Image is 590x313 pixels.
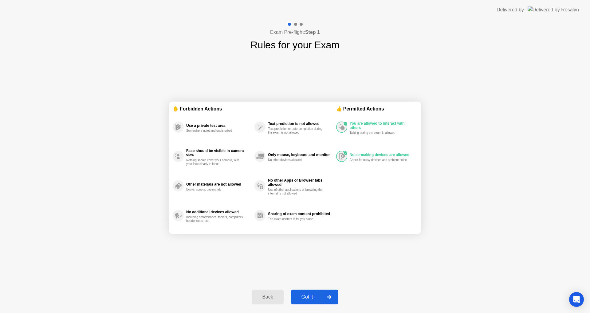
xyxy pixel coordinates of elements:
div: Open Intercom Messenger [569,292,584,307]
div: 👍 Permitted Actions [336,105,417,112]
button: Back [252,290,283,304]
div: Use of other applications or browsing the internet is not allowed [268,188,326,195]
div: Use a private test area [186,123,251,128]
div: Books, scripts, papers, etc [186,188,244,191]
b: Step 1 [305,30,320,35]
div: Text prediction is not allowed [268,122,333,126]
div: No additional devices allowed [186,210,251,214]
div: Nothing should cover your camera, with your face clearly in focus [186,159,244,166]
div: Face should be visible in camera view [186,149,251,157]
div: Delivered by [497,6,524,14]
div: Back [254,294,281,300]
div: No other Apps or Browser tabs allowed [268,178,333,187]
img: Delivered by Rosalyn [528,6,579,13]
div: The exam content is for you alone [268,217,326,221]
div: Other materials are not allowed [186,182,251,187]
div: Somewhere quiet and undisturbed [186,129,244,133]
button: Got it [291,290,338,304]
div: Noise-making devices are allowed [350,153,414,157]
div: You are allowed to interact with others [350,121,414,130]
div: Got it [293,294,322,300]
h1: Rules for your Exam [250,38,340,52]
div: Check for noisy devices and ambient noise [350,158,408,162]
div: Text prediction or auto-completion during the exam is not allowed [268,127,326,134]
div: No other devices allowed [268,158,326,162]
h4: Exam Pre-flight: [270,29,320,36]
div: Talking during the exam is allowed [350,131,408,135]
div: ✋ Forbidden Actions [173,105,336,112]
div: Sharing of exam content prohibited [268,212,333,216]
div: Including smartphones, tablets, computers, headphones, etc. [186,215,244,223]
div: Only mouse, keyboard and monitor [268,153,333,157]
